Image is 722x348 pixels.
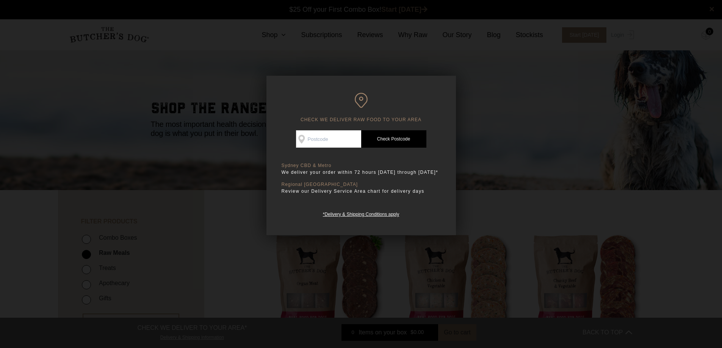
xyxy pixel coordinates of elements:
input: Postcode [296,130,361,148]
p: Regional [GEOGRAPHIC_DATA] [282,182,441,187]
a: *Delivery & Shipping Conditions apply [323,210,399,217]
p: We deliver your order within 72 hours [DATE] through [DATE]* [282,169,441,176]
p: Review our Delivery Service Area chart for delivery days [282,187,441,195]
p: Sydney CBD & Metro [282,163,441,169]
h6: CHECK WE DELIVER RAW FOOD TO YOUR AREA [282,93,441,123]
a: Check Postcode [361,130,426,148]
